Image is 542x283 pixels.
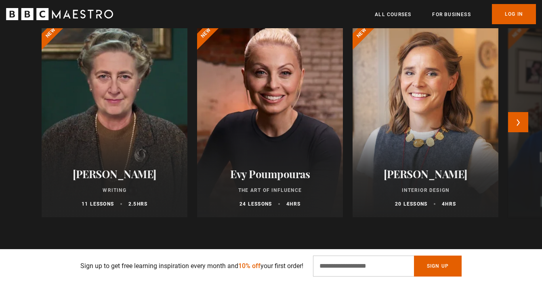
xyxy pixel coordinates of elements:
p: 11 lessons [82,200,114,208]
svg: BBC Maestro [6,8,113,20]
a: [PERSON_NAME] Interior Design 20 lessons 4hrs New [353,24,498,217]
p: Interior Design [362,187,489,194]
nav: Primary [375,4,536,24]
a: For business [432,10,471,19]
a: All Courses [375,10,411,19]
p: 4 [286,200,300,208]
abbr: hrs [290,201,300,207]
p: 4 [442,200,456,208]
p: 20 lessons [395,200,427,208]
a: Evy Poumpouras The Art of Influence 24 lessons 4hrs New [197,24,343,217]
p: Writing [51,187,178,194]
button: Sign Up [414,256,462,277]
abbr: hrs [445,201,456,207]
span: 10% off [238,262,260,270]
p: The Art of Influence [207,187,333,194]
abbr: hrs [137,201,148,207]
h2: [PERSON_NAME] [51,168,178,180]
p: Sign up to get free learning inspiration every month and your first order! [80,261,303,271]
a: Log In [492,4,536,24]
a: [PERSON_NAME] Writing 11 lessons 2.5hrs New [42,24,187,217]
h2: [PERSON_NAME] [362,168,489,180]
h2: Evy Poumpouras [207,168,333,180]
p: 24 lessons [239,200,272,208]
p: 2.5 [128,200,147,208]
